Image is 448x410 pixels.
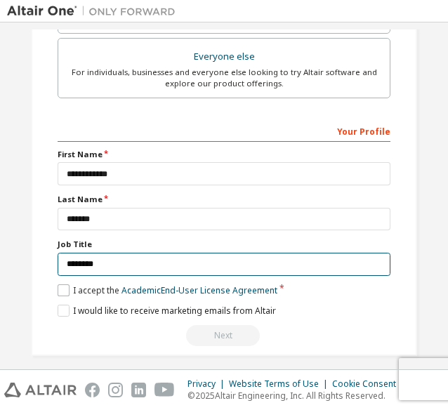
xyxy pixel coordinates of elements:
[131,383,146,397] img: linkedin.svg
[58,149,390,160] label: First Name
[187,390,404,402] p: © 2025 Altair Engineering, Inc. All Rights Reserved.
[58,194,390,205] label: Last Name
[58,305,276,317] label: I would like to receive marketing emails from Altair
[7,4,183,18] img: Altair One
[121,284,277,296] a: Academic End-User License Agreement
[154,383,175,397] img: youtube.svg
[332,378,404,390] div: Cookie Consent
[85,383,100,397] img: facebook.svg
[58,325,390,346] div: Read and acccept EULA to continue
[58,284,277,296] label: I accept the
[67,67,381,89] div: For individuals, businesses and everyone else looking to try Altair software and explore our prod...
[108,383,123,397] img: instagram.svg
[58,239,390,250] label: Job Title
[58,119,390,142] div: Your Profile
[4,383,77,397] img: altair_logo.svg
[67,47,381,67] div: Everyone else
[187,378,229,390] div: Privacy
[229,378,332,390] div: Website Terms of Use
